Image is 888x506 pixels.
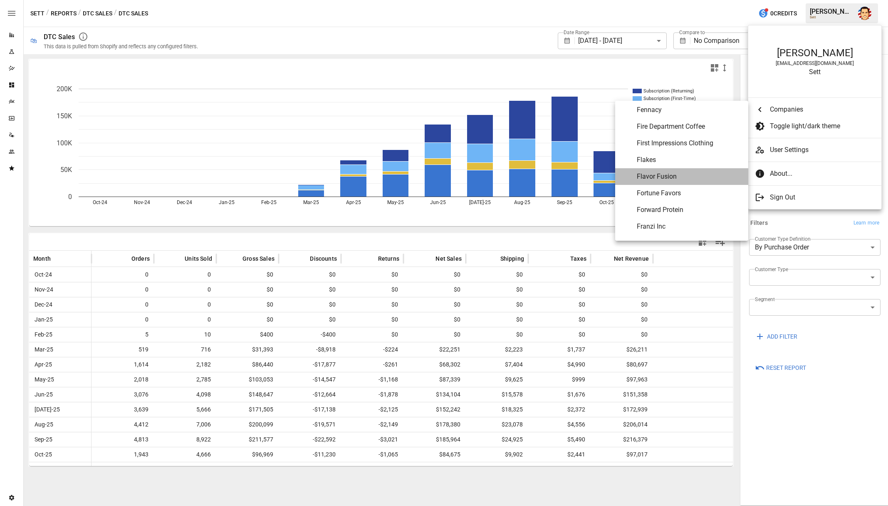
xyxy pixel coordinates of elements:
[637,138,742,148] span: First Impressions Clothing
[770,169,875,179] span: About...
[757,60,873,66] div: [EMAIL_ADDRESS][DOMAIN_NAME]
[637,122,742,132] span: Fire Department Coffee
[637,205,742,215] span: Forward Protein
[637,188,742,198] span: Fortune Favors
[757,68,873,76] div: Sett
[637,155,742,165] span: Flakes
[637,222,742,232] span: Franzi Inc
[770,145,875,155] span: User Settings
[770,192,875,202] span: Sign Out
[757,47,873,59] div: [PERSON_NAME]
[637,105,742,115] span: Fennacy
[770,105,875,115] span: Companies
[637,172,742,182] span: Flavor Fusion
[770,121,875,131] span: Toggle light/dark theme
